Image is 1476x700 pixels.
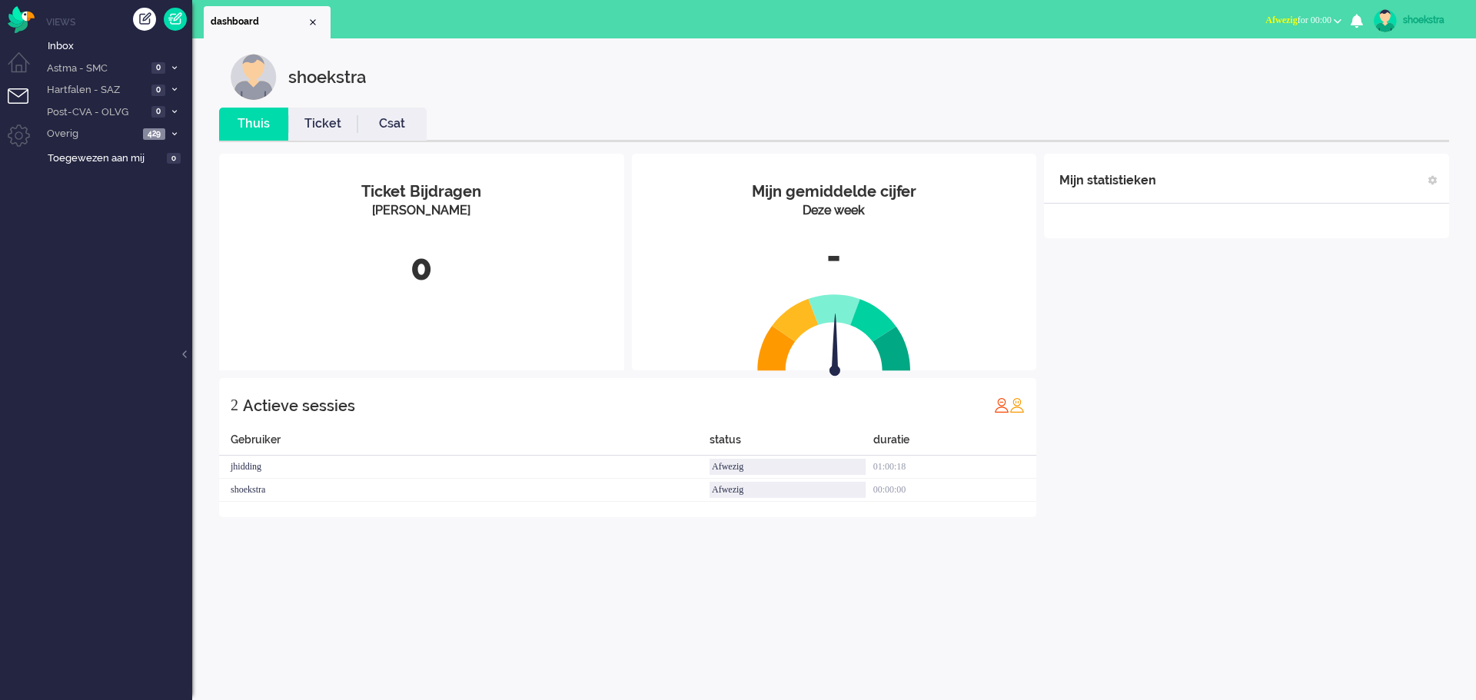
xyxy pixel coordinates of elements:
div: duratie [873,432,1037,456]
img: profile_red.svg [994,397,1009,413]
img: arrow.svg [802,314,868,380]
a: Thuis [219,115,288,133]
li: Dashboard [204,6,331,38]
div: shoekstra [1403,12,1461,28]
img: semi_circle.svg [757,294,911,371]
div: Close tab [307,16,319,28]
div: 0 [231,243,613,294]
div: Mijn statistieken [1059,165,1156,196]
div: 2 [231,390,238,420]
div: shoekstra [219,479,710,502]
span: Overig [45,127,138,141]
li: Csat [357,108,427,141]
div: Afwezig [710,482,866,498]
div: shoekstra [288,54,366,100]
span: Astma - SMC [45,61,147,76]
span: Afwezig [1265,15,1297,25]
div: Mijn gemiddelde cijfer [643,181,1026,203]
li: Tickets menu [8,88,42,123]
li: Afwezigfor 00:00 [1256,5,1351,38]
div: [PERSON_NAME] [231,202,613,220]
li: Ticket [288,108,357,141]
a: Ticket [288,115,357,133]
li: Thuis [219,108,288,141]
div: 01:00:18 [873,456,1037,479]
li: Admin menu [8,124,42,159]
span: 0 [167,153,181,164]
li: Dashboard menu [8,52,42,87]
a: Csat [357,115,427,133]
div: Actieve sessies [243,390,355,421]
a: shoekstra [1371,9,1461,32]
a: Omnidesk [8,10,35,22]
div: Deze week [643,202,1026,220]
a: Quick Ticket [164,8,187,31]
a: Inbox [45,37,192,54]
img: profile_orange.svg [1009,397,1025,413]
span: 0 [151,85,165,96]
span: Hartfalen - SAZ [45,83,147,98]
span: Toegewezen aan mij [48,151,162,166]
div: Gebruiker [219,432,710,456]
span: 429 [143,128,165,140]
span: 0 [151,106,165,118]
div: Ticket Bijdragen [231,181,613,203]
div: - [643,231,1026,282]
div: jhidding [219,456,710,479]
li: Views [46,15,192,28]
img: avatar [1374,9,1397,32]
span: for 00:00 [1265,15,1331,25]
span: Post-CVA - OLVG [45,105,147,120]
a: Toegewezen aan mij 0 [45,149,192,166]
div: Afwezig [710,459,866,475]
span: 0 [151,62,165,74]
button: Afwezigfor 00:00 [1256,9,1351,32]
span: Inbox [48,39,192,54]
img: flow_omnibird.svg [8,6,35,33]
div: 00:00:00 [873,479,1037,502]
span: dashboard [211,15,307,28]
img: customer.svg [231,54,277,100]
div: Creëer ticket [133,8,156,31]
div: status [710,432,873,456]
